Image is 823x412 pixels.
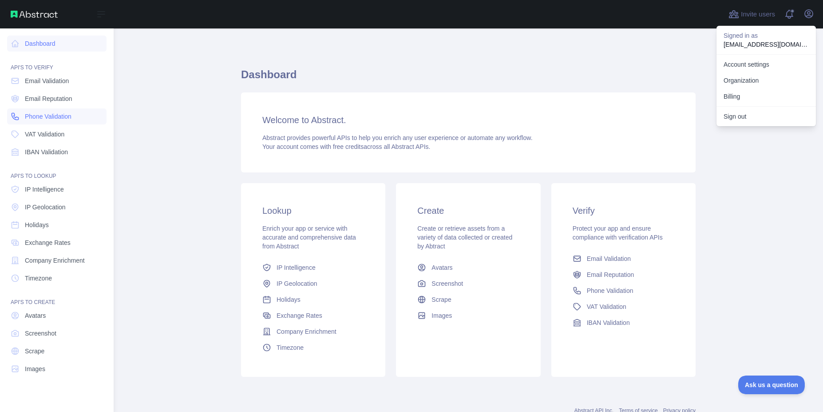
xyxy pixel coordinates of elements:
h3: Create [417,204,519,217]
a: Images [414,308,522,324]
span: Holidays [25,220,49,229]
span: IBAN Validation [587,318,630,327]
span: IBAN Validation [25,148,68,156]
span: Screenshot [431,279,463,288]
a: Company Enrichment [259,324,368,340]
a: Scrape [414,292,522,308]
span: Create or retrieve assets from a variety of data collected or created by Abtract [417,225,512,250]
span: Email Reputation [587,270,634,279]
a: IBAN Validation [569,315,678,331]
span: Email Validation [587,254,631,263]
div: API'S TO VERIFY [7,53,107,71]
a: IBAN Validation [7,144,107,160]
a: IP Geolocation [259,276,368,292]
a: Dashboard [7,36,107,52]
a: VAT Validation [7,126,107,142]
span: Phone Validation [587,286,633,295]
div: API'S TO LOOKUP [7,162,107,180]
span: Abstract provides powerful APIs to help you enrich any user experience or automate any workflow. [262,134,533,141]
a: Timezone [7,270,107,286]
a: Phone Validation [569,283,678,299]
span: IP Geolocation [277,279,317,288]
a: VAT Validation [569,299,678,315]
a: Email Reputation [569,267,678,283]
span: Your account comes with across all Abstract APIs. [262,143,430,150]
a: IP Intelligence [259,260,368,276]
span: VAT Validation [25,130,64,139]
iframe: Toggle Customer Support [738,376,805,394]
a: IP Geolocation [7,199,107,215]
span: free credits [333,143,364,150]
span: Invite users [741,9,775,20]
h3: Lookup [262,204,364,217]
h3: Verify [573,204,674,217]
span: Scrape [25,347,44,356]
span: IP Intelligence [277,263,316,272]
span: Email Validation [25,76,69,85]
a: IP Intelligence [7,181,107,197]
span: Email Reputation [25,94,72,103]
a: Images [7,361,107,377]
p: Signed in as [724,31,809,40]
a: Company Enrichment [7,252,107,268]
span: Exchange Rates [25,238,71,247]
span: Avatars [25,311,46,320]
span: Enrich your app or service with accurate and comprehensive data from Abstract [262,225,356,250]
button: Invite users [727,7,777,21]
a: Holidays [7,217,107,233]
span: Protect your app and ensure compliance with verification APIs [573,225,663,241]
span: Timezone [277,343,304,352]
a: Avatars [7,308,107,324]
p: [EMAIL_ADDRESS][DOMAIN_NAME] [724,40,809,49]
a: Holidays [259,292,368,308]
span: Images [25,364,45,373]
span: IP Geolocation [25,203,66,212]
img: Abstract API [11,11,58,18]
a: Screenshot [414,276,522,292]
span: IP Intelligence [25,185,64,194]
span: Screenshot [25,329,56,338]
a: Timezone [259,340,368,356]
div: API'S TO CREATE [7,288,107,306]
span: Company Enrichment [277,327,336,336]
a: Email Validation [569,251,678,267]
a: Email Reputation [7,91,107,107]
h1: Dashboard [241,68,696,89]
span: Avatars [431,263,452,272]
a: Scrape [7,343,107,359]
span: Scrape [431,295,451,304]
a: Email Validation [7,73,107,89]
a: Account settings [716,56,816,72]
span: Exchange Rates [277,311,322,320]
a: Phone Validation [7,108,107,124]
button: Billing [716,88,816,104]
a: Exchange Rates [259,308,368,324]
span: VAT Validation [587,302,626,311]
span: Holidays [277,295,301,304]
span: Phone Validation [25,112,71,121]
span: Company Enrichment [25,256,85,265]
a: Organization [716,72,816,88]
span: Images [431,311,452,320]
a: Exchange Rates [7,235,107,251]
button: Sign out [716,108,816,124]
a: Avatars [414,260,522,276]
a: Screenshot [7,325,107,341]
h3: Welcome to Abstract. [262,114,674,126]
span: Timezone [25,274,52,283]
